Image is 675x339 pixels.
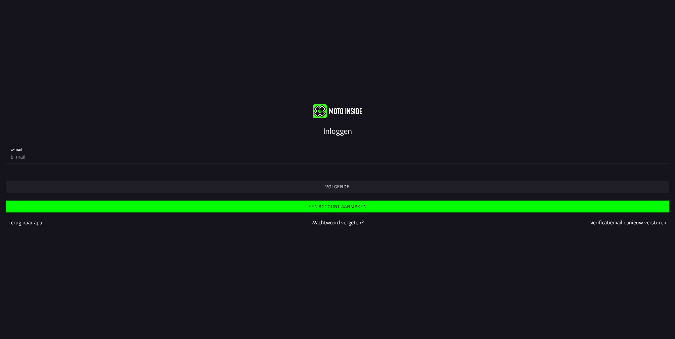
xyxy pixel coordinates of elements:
a: Wachtwoord vergeten? [311,218,364,226]
ion-button: Een account aanmaken [6,201,669,212]
input: E-mail [11,150,664,163]
a: Terug naar app [9,218,42,226]
ion-text: Inloggen [323,125,352,137]
a: Verificatiemail opnieuw versturen [590,218,666,226]
ion-text: Volgende [325,184,350,189]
